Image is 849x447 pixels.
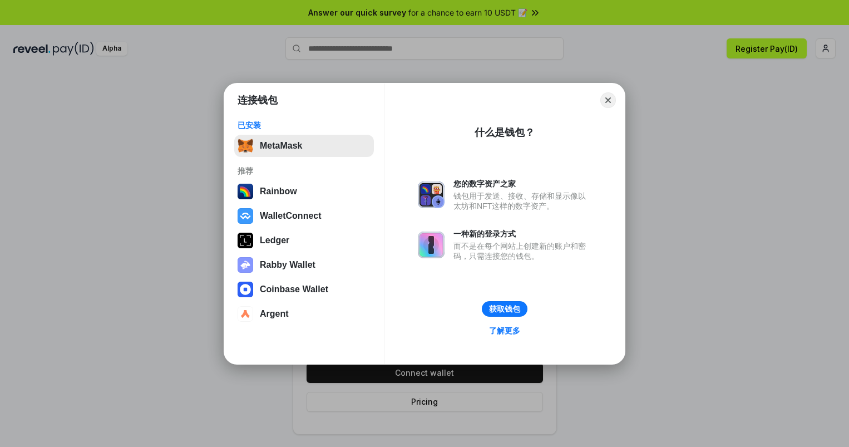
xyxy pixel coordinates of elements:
img: svg+xml,%3Csvg%20xmlns%3D%22http%3A%2F%2Fwww.w3.org%2F2000%2Fsvg%22%20fill%3D%22none%22%20viewBox... [238,257,253,273]
button: Argent [234,303,374,325]
button: WalletConnect [234,205,374,227]
img: svg+xml,%3Csvg%20width%3D%22120%22%20height%3D%22120%22%20viewBox%3D%220%200%20120%20120%22%20fil... [238,184,253,199]
img: svg+xml,%3Csvg%20width%3D%2228%22%20height%3D%2228%22%20viewBox%3D%220%200%2028%2028%22%20fill%3D... [238,208,253,224]
div: Ledger [260,235,289,245]
div: 钱包用于发送、接收、存储和显示像以太坊和NFT这样的数字资产。 [453,191,591,211]
div: 什么是钱包？ [475,126,535,139]
img: svg+xml,%3Csvg%20width%3D%2228%22%20height%3D%2228%22%20viewBox%3D%220%200%2028%2028%22%20fill%3D... [238,282,253,297]
button: 获取钱包 [482,301,527,317]
div: Rainbow [260,186,297,197]
img: svg+xml,%3Csvg%20fill%3D%22none%22%20height%3D%2233%22%20viewBox%3D%220%200%2035%2033%22%20width%... [238,138,253,154]
a: 了解更多 [482,323,527,338]
h1: 连接钱包 [238,94,278,107]
img: svg+xml,%3Csvg%20xmlns%3D%22http%3A%2F%2Fwww.w3.org%2F2000%2Fsvg%22%20fill%3D%22none%22%20viewBox... [418,232,445,258]
button: Rainbow [234,180,374,203]
button: Rabby Wallet [234,254,374,276]
div: 获取钱包 [489,304,520,314]
button: Coinbase Wallet [234,278,374,301]
div: WalletConnect [260,211,322,221]
div: Coinbase Wallet [260,284,328,294]
img: svg+xml,%3Csvg%20xmlns%3D%22http%3A%2F%2Fwww.w3.org%2F2000%2Fsvg%22%20fill%3D%22none%22%20viewBox... [418,181,445,208]
img: svg+xml,%3Csvg%20width%3D%2228%22%20height%3D%2228%22%20viewBox%3D%220%200%2028%2028%22%20fill%3D... [238,306,253,322]
img: svg+xml,%3Csvg%20xmlns%3D%22http%3A%2F%2Fwww.w3.org%2F2000%2Fsvg%22%20width%3D%2228%22%20height%3... [238,233,253,248]
div: 已安装 [238,120,371,130]
div: 而不是在每个网站上创建新的账户和密码，只需连接您的钱包。 [453,241,591,261]
div: 了解更多 [489,326,520,336]
div: 您的数字资产之家 [453,179,591,189]
div: Rabby Wallet [260,260,315,270]
div: 一种新的登录方式 [453,229,591,239]
div: MetaMask [260,141,302,151]
div: Argent [260,309,289,319]
button: Close [600,92,616,108]
div: 推荐 [238,166,371,176]
button: Ledger [234,229,374,252]
button: MetaMask [234,135,374,157]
